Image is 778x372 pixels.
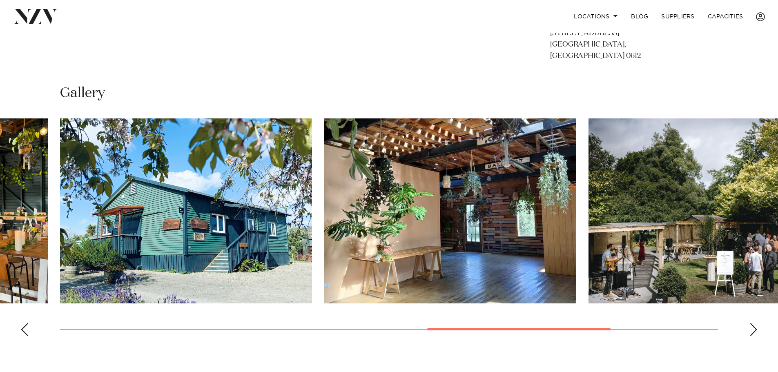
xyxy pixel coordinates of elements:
p: The Shed Collective [STREET_ADDRESS] [GEOGRAPHIC_DATA], [GEOGRAPHIC_DATA] 0612 [550,16,683,62]
a: BLOG [624,8,655,25]
a: SUPPLIERS [655,8,701,25]
swiper-slide: 6 / 9 [60,118,312,303]
img: nzv-logo.png [13,9,58,24]
h2: Gallery [60,84,105,102]
swiper-slide: 7 / 9 [324,118,576,303]
a: Capacities [701,8,750,25]
a: Locations [567,8,624,25]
